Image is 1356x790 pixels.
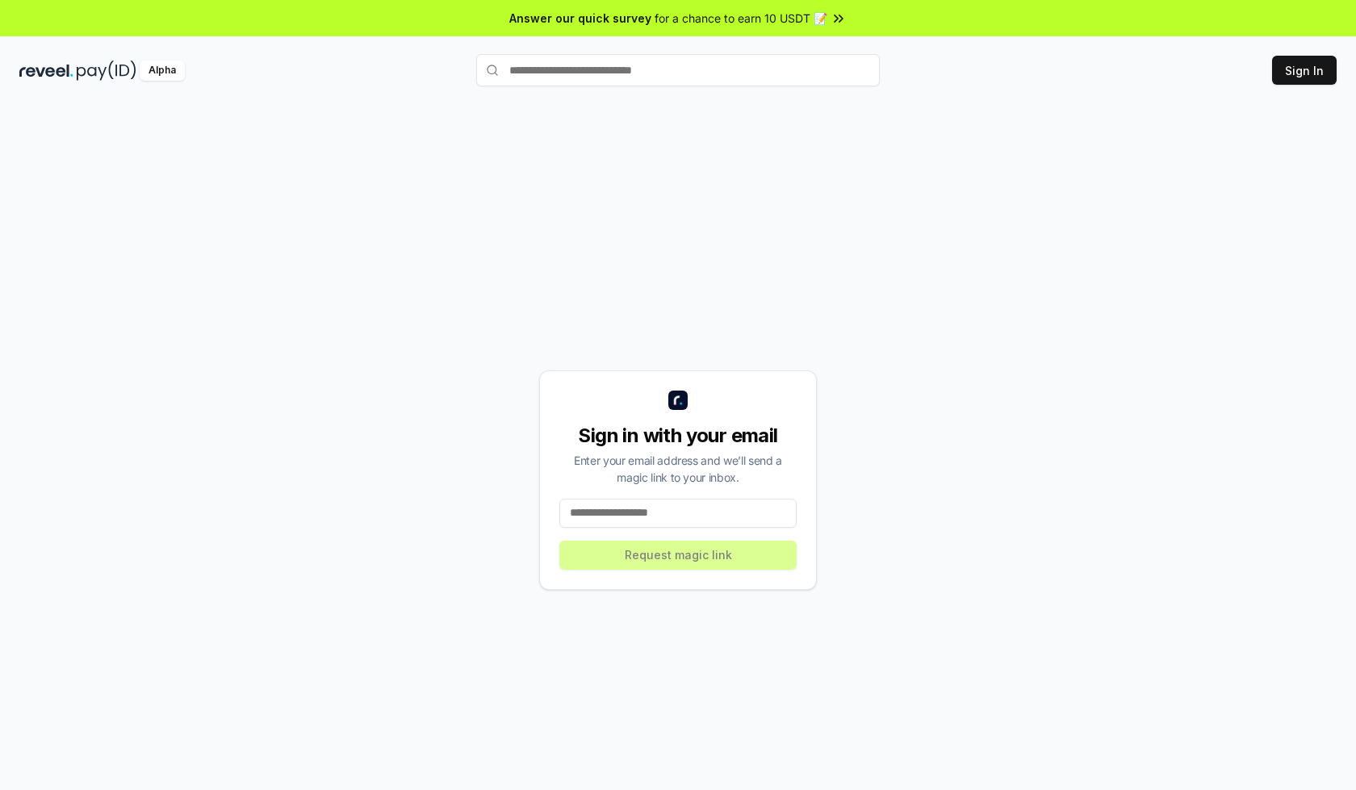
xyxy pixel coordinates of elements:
[19,61,73,81] img: reveel_dark
[509,10,651,27] span: Answer our quick survey
[140,61,185,81] div: Alpha
[559,423,797,449] div: Sign in with your email
[559,452,797,486] div: Enter your email address and we’ll send a magic link to your inbox.
[655,10,827,27] span: for a chance to earn 10 USDT 📝
[668,391,688,410] img: logo_small
[1272,56,1337,85] button: Sign In
[77,61,136,81] img: pay_id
